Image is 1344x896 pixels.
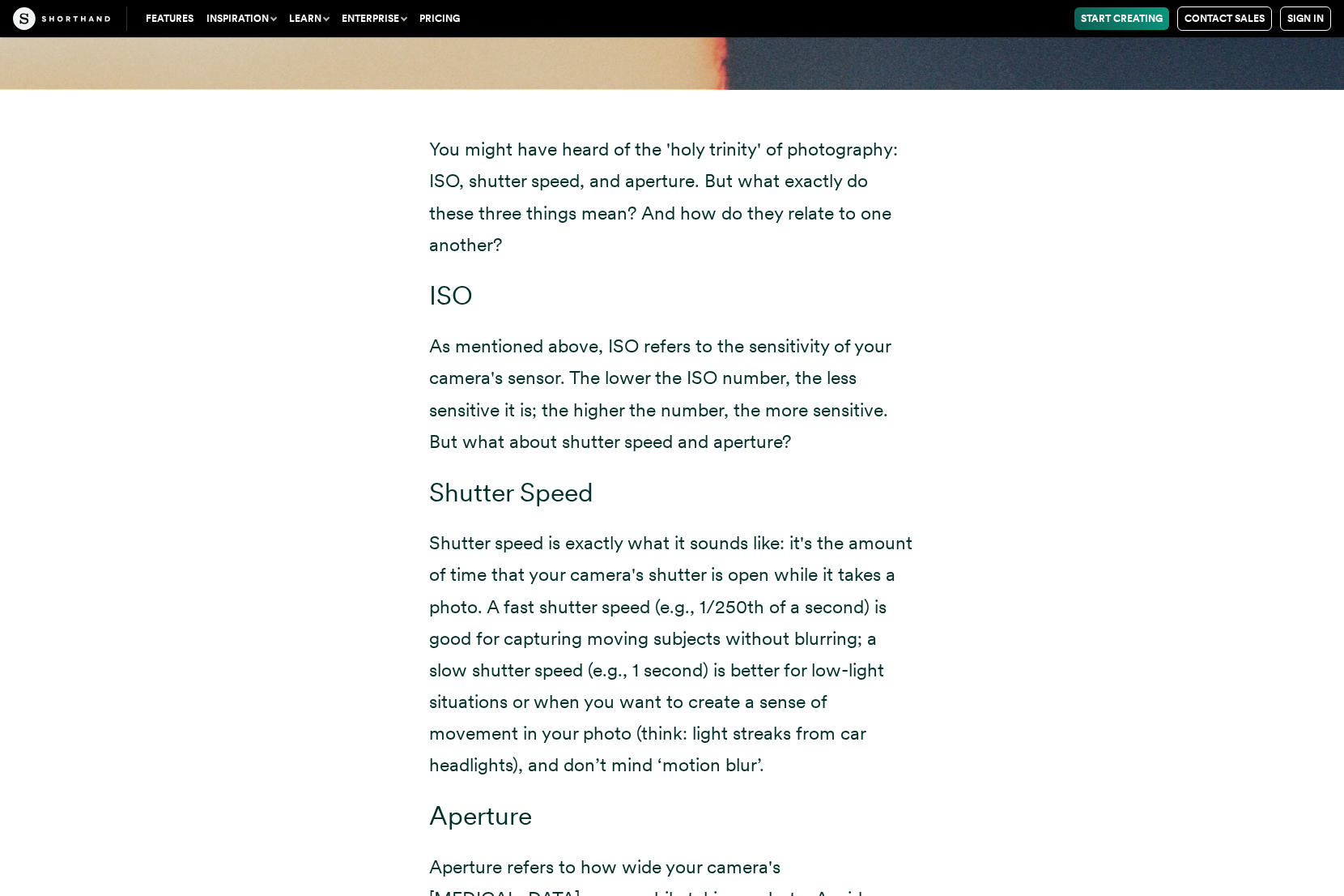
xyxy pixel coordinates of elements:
[429,331,915,457] p: As mentioned above, ISO refers to the sensitivity of your camera's sensor. The lower the ISO numb...
[13,7,110,30] img: The Craft
[429,800,915,832] h3: Aperture
[139,7,200,30] a: Features
[1074,7,1169,30] a: Start Creating
[429,527,915,781] p: Shutter speed is exactly what it sounds like: it's the amount of time that your camera's shutter ...
[429,280,915,312] h3: ISO
[413,7,466,30] a: Pricing
[1280,6,1331,31] a: Sign in
[335,7,413,30] button: Enterprise
[200,7,283,30] button: Inspiration
[283,7,335,30] button: Learn
[429,134,915,260] p: You might have heard of the 'holy trinity' of photography: ISO, shutter speed, and aperture. But ...
[1177,6,1272,31] a: Contact Sales
[429,477,915,509] h3: Shutter Speed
